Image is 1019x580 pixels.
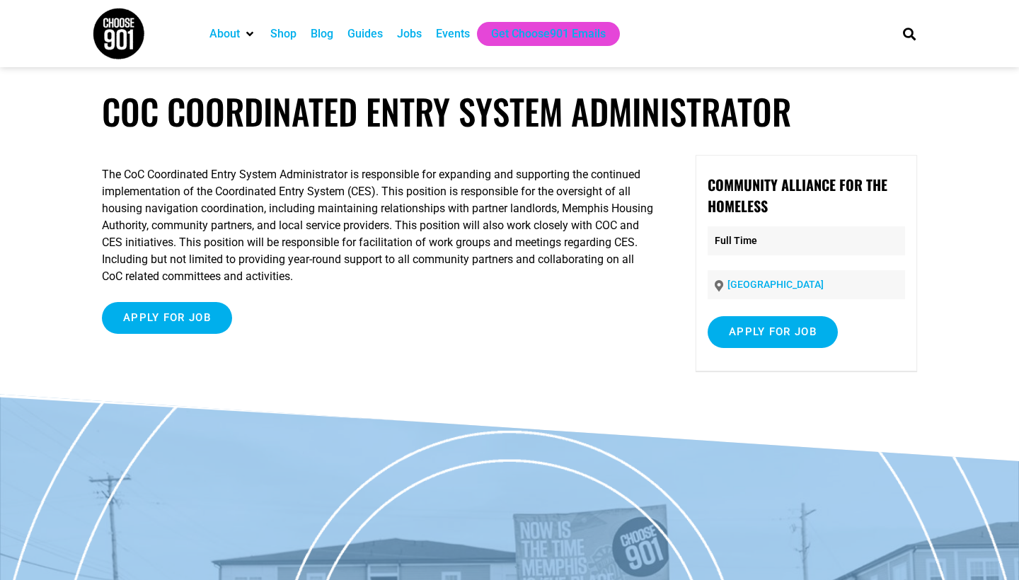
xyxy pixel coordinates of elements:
[209,25,240,42] a: About
[102,302,232,334] input: Apply for job
[491,25,606,42] a: Get Choose901 Emails
[727,279,824,290] a: [GEOGRAPHIC_DATA]
[102,166,655,285] p: The CoC Coordinated Entry System Administrator is responsible for expanding and supporting the co...
[708,174,887,216] strong: Community Alliance for the Homeless
[102,91,917,132] h1: CoC Coordinated Entry System Administrator
[202,22,263,46] div: About
[347,25,383,42] a: Guides
[311,25,333,42] a: Blog
[270,25,297,42] a: Shop
[202,22,879,46] nav: Main nav
[708,316,838,348] input: Apply for job
[397,25,422,42] a: Jobs
[898,22,921,45] div: Search
[708,226,905,255] p: Full Time
[436,25,470,42] a: Events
